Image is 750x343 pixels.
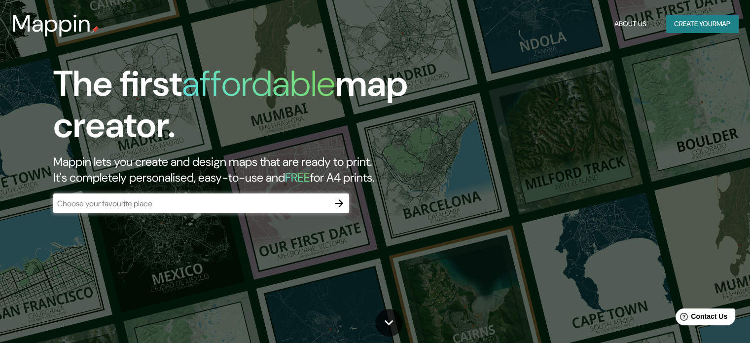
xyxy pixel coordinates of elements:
[285,170,310,185] h5: FREE
[610,15,650,33] button: About Us
[182,61,335,107] h1: affordable
[53,63,429,154] h1: The first map creator.
[662,305,739,332] iframe: Help widget launcher
[53,154,429,186] h2: Mappin lets you create and design maps that are ready to print. It's completely personalised, eas...
[91,26,99,34] img: mappin-pin
[53,198,329,209] input: Choose your favourite place
[12,10,91,38] h3: Mappin
[666,15,738,33] button: Create yourmap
